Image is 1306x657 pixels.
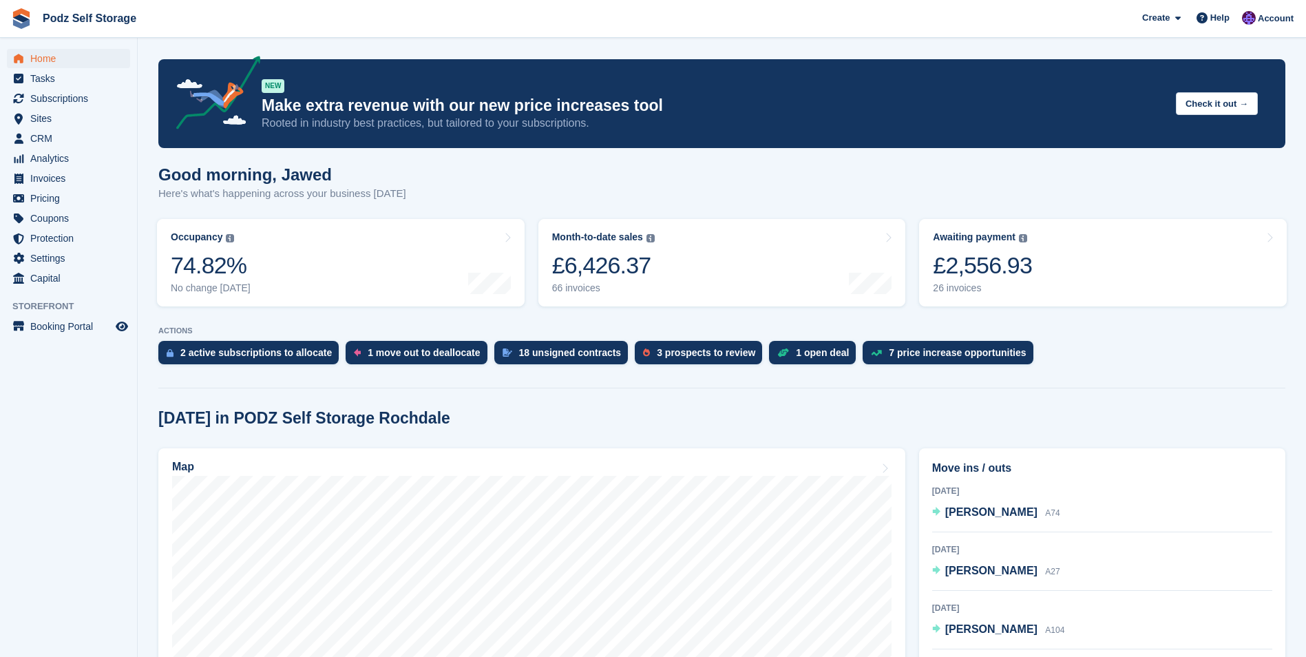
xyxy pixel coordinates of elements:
p: Rooted in industry best practices, but tailored to your subscriptions. [262,116,1165,131]
div: 18 unsigned contracts [519,347,622,358]
img: stora-icon-8386f47178a22dfd0bd8f6a31ec36ba5ce8667c1dd55bd0f319d3a0aa187defe.svg [11,8,32,29]
p: ACTIONS [158,326,1285,335]
a: 2 active subscriptions to allocate [158,341,346,371]
div: No change [DATE] [171,282,251,294]
span: Storefront [12,300,137,313]
a: menu [7,189,130,208]
div: £6,426.37 [552,251,655,280]
a: [PERSON_NAME] A74 [932,504,1060,522]
span: Coupons [30,209,113,228]
span: Subscriptions [30,89,113,108]
span: Tasks [30,69,113,88]
div: 26 invoices [933,282,1032,294]
span: Booking Portal [30,317,113,336]
a: [PERSON_NAME] A27 [932,563,1060,581]
a: 1 move out to deallocate [346,341,494,371]
span: CRM [30,129,113,148]
div: £2,556.93 [933,251,1032,280]
span: [PERSON_NAME] [945,565,1038,576]
a: menu [7,109,130,128]
a: Occupancy 74.82% No change [DATE] [157,219,525,306]
h2: Move ins / outs [932,460,1272,477]
a: menu [7,149,130,168]
div: Month-to-date sales [552,231,643,243]
h1: Good morning, Jawed [158,165,406,184]
img: icon-info-grey-7440780725fd019a000dd9b08b2336e03edf1995a4989e88bcd33f0948082b44.svg [646,234,655,242]
span: A104 [1045,625,1064,635]
span: Protection [30,229,113,248]
h2: [DATE] in PODZ Self Storage Rochdale [158,409,450,428]
span: Create [1142,11,1170,25]
a: Month-to-date sales £6,426.37 66 invoices [538,219,906,306]
a: menu [7,317,130,336]
a: menu [7,169,130,188]
p: Make extra revenue with our new price increases tool [262,96,1165,116]
a: 7 price increase opportunities [863,341,1040,371]
p: Here's what's happening across your business [DATE] [158,186,406,202]
h2: Map [172,461,194,473]
div: 2 active subscriptions to allocate [180,347,332,358]
span: Account [1258,12,1294,25]
div: 3 prospects to review [657,347,755,358]
a: menu [7,69,130,88]
img: Jawed Chowdhary [1242,11,1256,25]
img: icon-info-grey-7440780725fd019a000dd9b08b2336e03edf1995a4989e88bcd33f0948082b44.svg [1019,234,1027,242]
span: Invoices [30,169,113,188]
span: Settings [30,249,113,268]
div: Occupancy [171,231,222,243]
span: [PERSON_NAME] [945,623,1038,635]
img: contract_signature_icon-13c848040528278c33f63329250d36e43548de30e8caae1d1a13099fd9432cc5.svg [503,348,512,357]
span: A27 [1045,567,1060,576]
div: [DATE] [932,602,1272,614]
span: Pricing [30,189,113,208]
div: NEW [262,79,284,93]
span: Sites [30,109,113,128]
img: price-adjustments-announcement-icon-8257ccfd72463d97f412b2fc003d46551f7dbcb40ab6d574587a9cd5c0d94... [165,56,261,134]
span: Analytics [30,149,113,168]
div: 1 open deal [796,347,849,358]
a: [PERSON_NAME] A104 [932,621,1065,639]
img: icon-info-grey-7440780725fd019a000dd9b08b2336e03edf1995a4989e88bcd33f0948082b44.svg [226,234,234,242]
a: 3 prospects to review [635,341,769,371]
a: menu [7,49,130,68]
a: 18 unsigned contracts [494,341,635,371]
div: [DATE] [932,485,1272,497]
div: [DATE] [932,543,1272,556]
div: 7 price increase opportunities [889,347,1026,358]
img: move_outs_to_deallocate_icon-f764333ba52eb49d3ac5e1228854f67142a1ed5810a6f6cc68b1a99e826820c5.svg [354,348,361,357]
a: Preview store [114,318,130,335]
span: [PERSON_NAME] [945,506,1038,518]
a: Podz Self Storage [37,7,142,30]
img: prospect-51fa495bee0391a8d652442698ab0144808aea92771e9ea1ae160a38d050c398.svg [643,348,650,357]
a: menu [7,129,130,148]
div: 74.82% [171,251,251,280]
div: 66 invoices [552,282,655,294]
a: menu [7,269,130,288]
span: Help [1210,11,1230,25]
img: deal-1b604bf984904fb50ccaf53a9ad4b4a5d6e5aea283cecdc64d6e3604feb123c2.svg [777,348,789,357]
a: menu [7,209,130,228]
span: Capital [30,269,113,288]
a: menu [7,229,130,248]
div: 1 move out to deallocate [368,347,480,358]
span: A74 [1045,508,1060,518]
span: Home [30,49,113,68]
button: Check it out → [1176,92,1258,115]
a: menu [7,89,130,108]
a: 1 open deal [769,341,863,371]
img: price_increase_opportunities-93ffe204e8149a01c8c9dc8f82e8f89637d9d84a8eef4429ea346261dce0b2c0.svg [871,350,882,356]
a: Awaiting payment £2,556.93 26 invoices [919,219,1287,306]
img: active_subscription_to_allocate_icon-d502201f5373d7db506a760aba3b589e785aa758c864c3986d89f69b8ff3... [167,348,173,357]
div: Awaiting payment [933,231,1015,243]
a: menu [7,249,130,268]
